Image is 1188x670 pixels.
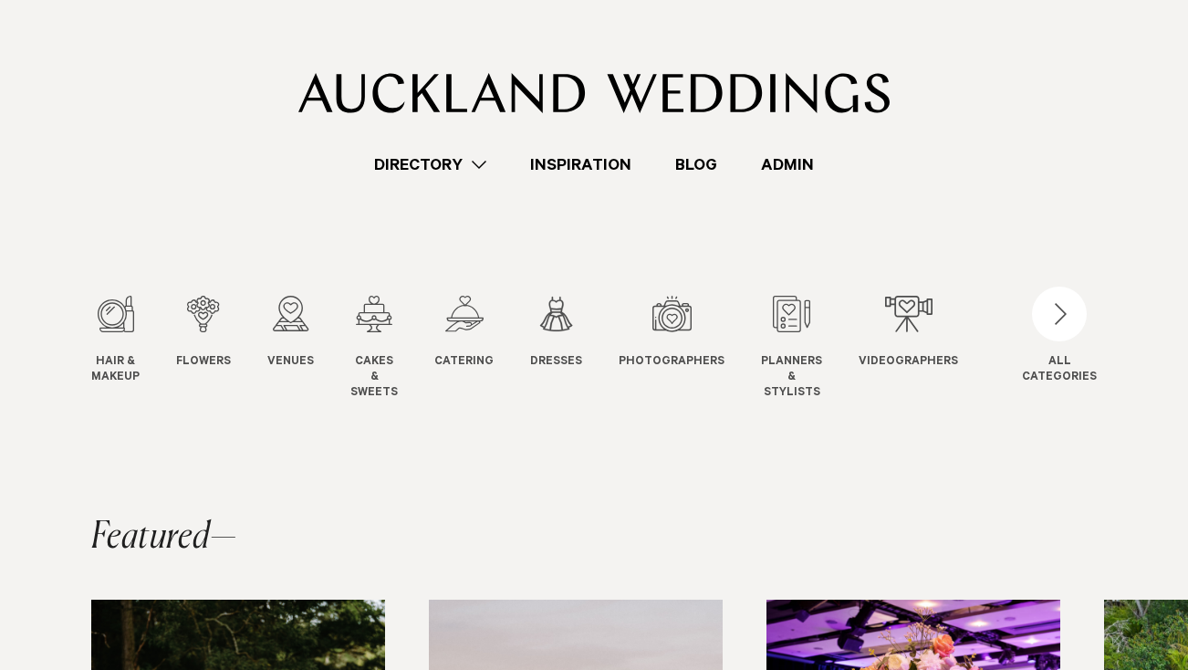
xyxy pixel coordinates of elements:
swiper-slide: 2 / 12 [176,296,267,401]
swiper-slide: 5 / 12 [434,296,530,401]
a: Photographers [619,296,724,371]
button: ALLCATEGORIES [1022,296,1097,382]
span: Planners & Stylists [761,355,822,401]
a: Admin [739,152,836,177]
swiper-slide: 8 / 12 [761,296,859,401]
a: Flowers [176,296,231,371]
a: Inspiration [508,152,653,177]
img: Auckland Weddings Logo [298,73,891,113]
swiper-slide: 6 / 12 [530,296,619,401]
span: Flowers [176,355,231,371]
a: Dresses [530,296,582,371]
a: Catering [434,296,494,371]
span: Catering [434,355,494,371]
swiper-slide: 3 / 12 [267,296,350,401]
a: Cakes & Sweets [350,296,398,401]
swiper-slide: 4 / 12 [350,296,434,401]
div: ALL CATEGORIES [1022,355,1097,386]
span: Dresses [530,355,582,371]
a: Videographers [859,296,958,371]
span: Cakes & Sweets [350,355,398,401]
swiper-slide: 7 / 12 [619,296,761,401]
swiper-slide: 1 / 12 [91,296,176,401]
a: Venues [267,296,314,371]
span: Hair & Makeup [91,355,140,386]
a: Blog [653,152,739,177]
a: Hair & Makeup [91,296,140,386]
span: Photographers [619,355,724,371]
h2: Featured [91,519,237,556]
a: Directory [352,152,508,177]
span: Videographers [859,355,958,371]
span: Venues [267,355,314,371]
a: Planners & Stylists [761,296,822,401]
swiper-slide: 9 / 12 [859,296,995,401]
